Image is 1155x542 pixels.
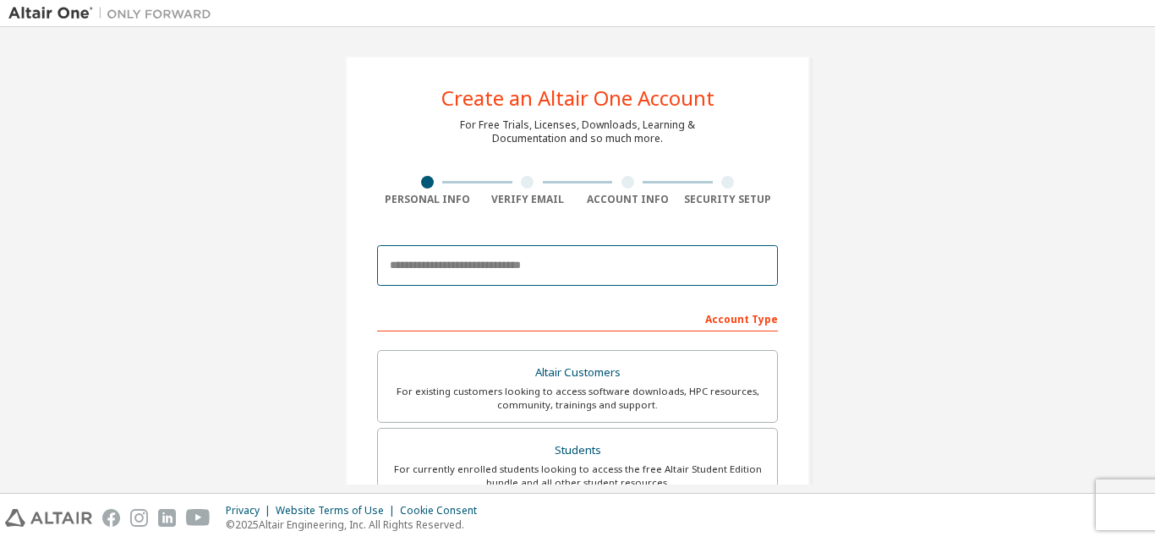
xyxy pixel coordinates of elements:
div: Account Type [377,304,778,331]
div: Personal Info [377,193,478,206]
div: Create an Altair One Account [441,88,714,108]
div: Security Setup [678,193,779,206]
div: For existing customers looking to access software downloads, HPC resources, community, trainings ... [388,385,767,412]
div: For currently enrolled students looking to access the free Altair Student Edition bundle and all ... [388,463,767,490]
div: Website Terms of Use [276,504,400,517]
div: Students [388,439,767,463]
img: instagram.svg [130,509,148,527]
p: © 2025 Altair Engineering, Inc. All Rights Reserved. [226,517,487,532]
img: linkedin.svg [158,509,176,527]
div: Altair Customers [388,361,767,385]
div: Verify Email [478,193,578,206]
img: Altair One [8,5,220,22]
img: facebook.svg [102,509,120,527]
img: altair_logo.svg [5,509,92,527]
div: For Free Trials, Licenses, Downloads, Learning & Documentation and so much more. [460,118,695,145]
div: Privacy [226,504,276,517]
img: youtube.svg [186,509,211,527]
div: Account Info [577,193,678,206]
div: Cookie Consent [400,504,487,517]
